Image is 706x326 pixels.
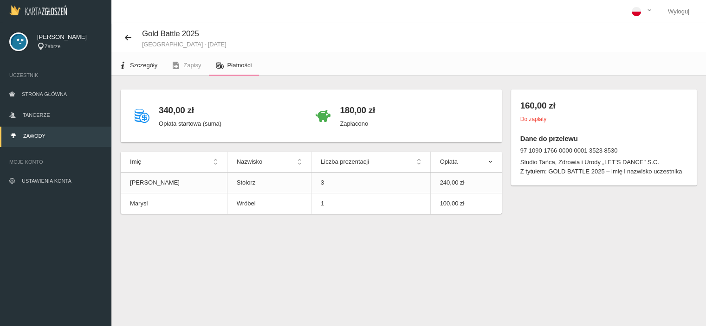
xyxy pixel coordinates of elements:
[23,112,50,118] span: Tancerze
[9,70,102,80] span: Uczestnik
[227,173,311,193] td: Stolorz
[209,55,259,76] a: Płatności
[340,119,375,128] p: Zapłacono
[520,146,687,155] dt: 97 1090 1766 0000 0001 3523 8530
[22,178,71,184] span: Ustawienia konta
[121,173,227,193] td: [PERSON_NAME]
[130,62,157,69] span: Szczegóły
[311,193,430,214] td: 1
[159,119,221,128] p: Opłata startowa (suma)
[520,133,687,144] h6: Dane do przelewu
[9,32,28,51] img: svg
[23,133,45,139] span: Zawody
[142,29,199,38] span: Gold Battle 2025
[520,167,687,176] dd: Z tytułem: GOLD BATTLE 2025 – imię i nazwisko uczestnika
[121,152,227,173] th: Imię
[430,152,502,173] th: Opłata
[9,5,67,15] img: Logo
[159,103,221,117] h4: 340,00 zł
[520,116,546,122] small: Do zapłaty
[9,157,102,166] span: Moje konto
[227,62,252,69] span: Płatności
[22,91,67,97] span: Strona główna
[520,99,687,112] h4: 160,00 zł
[183,62,201,69] span: Zapisy
[227,152,311,173] th: Nazwisko
[430,173,502,193] td: 240,00 zł
[227,193,311,214] td: Wróbel
[311,152,430,173] th: Liczba prezentacji
[37,32,102,42] span: [PERSON_NAME]
[37,43,102,51] div: Zabrze
[340,103,375,117] h4: 180,00 zł
[311,173,430,193] td: 3
[121,193,227,214] td: Marysi
[111,55,165,76] a: Szczegóły
[165,55,208,76] a: Zapisy
[520,158,687,167] dd: Studio Tańca, Zdrowia i Urody „LET’S DANCE" S.C.
[142,41,226,47] small: [GEOGRAPHIC_DATA] - [DATE]
[430,193,502,214] td: 100,00 zł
